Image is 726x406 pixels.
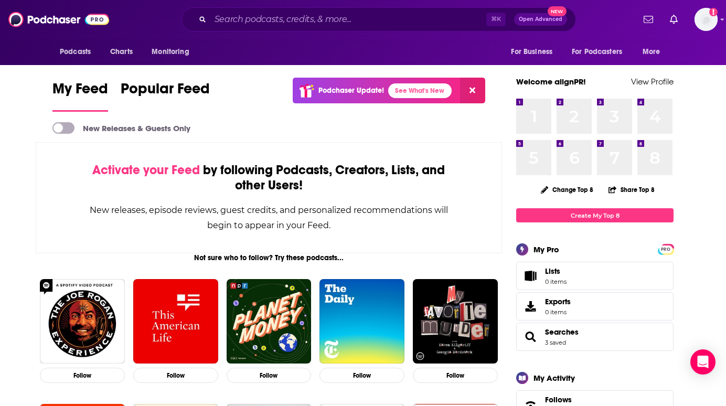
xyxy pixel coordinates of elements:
[666,10,682,28] a: Show notifications dropdown
[52,122,190,134] a: New Releases & Guests Only
[210,11,486,28] input: Search podcasts, credits, & more...
[36,253,502,262] div: Not sure who to follow? Try these podcasts...
[631,77,674,87] a: View Profile
[152,45,189,59] span: Monitoring
[516,77,586,87] a: Welcome alignPR!
[516,323,674,351] span: Searches
[121,80,210,104] span: Popular Feed
[516,262,674,290] a: Lists
[319,368,404,383] button: Follow
[643,45,660,59] span: More
[89,202,449,233] div: New releases, episode reviews, guest credits, and personalized recommendations will begin to appe...
[639,10,657,28] a: Show notifications dropdown
[545,297,571,306] span: Exports
[227,368,312,383] button: Follow
[690,349,716,375] div: Open Intercom Messenger
[52,80,108,112] a: My Feed
[52,42,104,62] button: open menu
[319,279,404,364] img: The Daily
[89,163,449,193] div: by following Podcasts, Creators, Lists, and other Users!
[545,395,641,404] a: Follows
[40,279,125,364] img: The Joe Rogan Experience
[545,266,567,276] span: Lists
[8,9,109,29] img: Podchaser - Follow, Share and Rate Podcasts
[388,83,452,98] a: See What's New
[181,7,576,31] div: Search podcasts, credits, & more...
[516,292,674,320] a: Exports
[520,299,541,314] span: Exports
[504,42,565,62] button: open menu
[635,42,674,62] button: open menu
[92,162,200,178] span: Activate your Feed
[565,42,637,62] button: open menu
[227,279,312,364] img: Planet Money
[52,80,108,104] span: My Feed
[695,8,718,31] img: User Profile
[659,245,672,253] a: PRO
[709,8,718,16] svg: Add a profile image
[520,269,541,283] span: Lists
[133,279,218,364] img: This American Life
[144,42,202,62] button: open menu
[545,395,572,404] span: Follows
[533,373,575,383] div: My Activity
[40,368,125,383] button: Follow
[695,8,718,31] button: Show profile menu
[486,13,506,26] span: ⌘ K
[535,183,600,196] button: Change Top 8
[516,208,674,222] a: Create My Top 8
[121,80,210,112] a: Popular Feed
[511,45,552,59] span: For Business
[110,45,133,59] span: Charts
[545,339,566,346] a: 3 saved
[520,329,541,344] a: Searches
[545,327,579,337] a: Searches
[60,45,91,59] span: Podcasts
[103,42,139,62] a: Charts
[318,86,384,95] p: Podchaser Update!
[519,17,562,22] span: Open Advanced
[545,266,560,276] span: Lists
[548,6,567,16] span: New
[608,179,655,200] button: Share Top 8
[533,244,559,254] div: My Pro
[545,308,571,316] span: 0 items
[514,13,567,26] button: Open AdvancedNew
[695,8,718,31] span: Logged in as alignPR
[413,279,498,364] img: My Favorite Murder with Karen Kilgariff and Georgia Hardstark
[572,45,622,59] span: For Podcasters
[413,368,498,383] button: Follow
[545,278,567,285] span: 0 items
[133,368,218,383] button: Follow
